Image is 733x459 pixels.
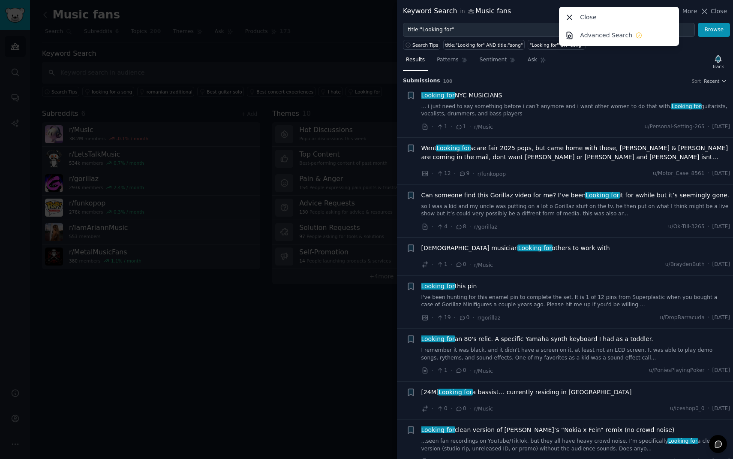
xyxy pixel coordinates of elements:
[455,223,466,231] span: 8
[421,347,730,362] a: I remember it was black, and it didn't have a screen on it, at least not an LCD screen. It was ab...
[421,335,456,342] span: Looking for
[421,426,456,433] span: Looking for
[700,7,727,16] button: Close
[580,13,596,22] p: Close
[421,388,632,397] span: [24M] a bassist… currently residing in [GEOGRAPHIC_DATA]
[421,191,730,200] a: Can someone find this Gorillaz video for me? I’ve beenLooking forit for awhile but it’s seemingly...
[711,7,727,16] span: Close
[436,170,451,178] span: 12
[421,92,456,99] span: Looking for
[421,388,632,397] a: [24M]Looking fora bassist… currently residing in [GEOGRAPHIC_DATA]
[403,40,440,50] button: Search Tips
[472,169,474,178] span: ·
[478,171,506,177] span: r/funkopop
[474,262,493,268] span: r/Music
[432,366,433,375] span: ·
[421,144,730,162] span: Went scare fair 2025 pops, but came home with these, [PERSON_NAME] & [PERSON_NAME] are coming in ...
[708,170,709,178] span: ·
[653,170,705,178] span: u/Motor_Case_8561
[692,78,701,84] div: Sort
[451,404,452,413] span: ·
[421,103,730,118] a: ... i just need to say something before i can’t anymore and i want other women to do that with.Lo...
[421,282,477,291] span: this pin
[403,6,511,17] div: Keyword Search Music fans
[421,91,502,100] a: Looking forNYC MUSICIANS
[469,222,471,231] span: ·
[530,42,583,48] div: "Looking for" OR "song"
[528,56,537,64] span: Ask
[437,56,458,64] span: Patterns
[712,367,730,374] span: [DATE]
[421,244,610,253] span: [DEMOGRAPHIC_DATA] musician others to work with
[477,53,519,71] a: Sentiment
[660,314,704,322] span: u/DropBarracuda
[432,313,433,322] span: ·
[455,261,466,269] span: 0
[455,405,466,413] span: 0
[421,335,653,344] span: an 80's relic. A specific Yamaha synth keyboard I had as a toddler.
[421,283,456,290] span: Looking for
[712,63,724,69] div: Track
[580,31,632,40] p: Advanced Search
[474,368,493,374] span: r/Music
[403,77,440,85] span: Submission s
[436,261,447,269] span: 1
[460,8,465,15] span: in
[436,367,447,374] span: 1
[469,260,471,269] span: ·
[478,315,501,321] span: r/gorillaz
[561,26,678,44] a: Advanced Search
[474,224,497,230] span: r/gorillaz
[455,123,466,131] span: 1
[421,91,502,100] span: NYC MUSICIANS
[459,170,469,178] span: 9
[421,191,730,200] span: Can someone find this Gorillaz video for me? I’ve been it for awhile but it’s seemingly gone.
[421,203,730,218] a: so I was a kid and my uncle was putting on a lot o Gorillaz stuff on the tv. he then put on what ...
[469,404,471,413] span: ·
[712,123,730,131] span: [DATE]
[665,261,705,269] span: u/BraydenButh
[480,56,507,64] span: Sentiment
[421,144,730,162] a: WentLooking forscare fair 2025 pops, but came home with these, [PERSON_NAME] & [PERSON_NAME] are ...
[474,406,493,412] span: r/Music
[432,222,433,231] span: ·
[517,245,553,251] span: Looking for
[712,405,730,413] span: [DATE]
[667,438,698,444] span: Looking for
[443,79,453,84] span: 100
[451,222,452,231] span: ·
[671,103,702,109] span: Looking for
[436,123,447,131] span: 1
[436,145,471,151] span: Looking for
[708,405,709,413] span: ·
[403,53,428,71] a: Results
[454,313,456,322] span: ·
[668,223,705,231] span: u/Ok-Till-3265
[406,56,425,64] span: Results
[525,53,549,71] a: Ask
[443,40,525,50] a: title:"Looking for" AND title:"song"
[708,123,709,131] span: ·
[645,123,705,131] span: u/Personal-Setting-265
[421,335,653,344] a: Looking foran 80's relic. A specific Yamaha synth keyboard I had as a toddler.
[670,405,705,413] span: u/iceshop0_0
[451,260,452,269] span: ·
[421,244,610,253] a: [DEMOGRAPHIC_DATA] musicianLooking forothers to work with
[712,223,730,231] span: [DATE]
[459,314,469,322] span: 0
[704,78,727,84] button: Recent
[472,313,474,322] span: ·
[469,366,471,375] span: ·
[421,438,730,453] a: ...seen fan recordings on YouTube/TikTok, but they all have heavy crowd noise. I’m specificallyLo...
[434,53,470,71] a: Patterns
[528,40,585,50] a: "Looking for" OR "song"
[451,122,452,131] span: ·
[432,169,433,178] span: ·
[469,122,471,131] span: ·
[432,122,433,131] span: ·
[436,223,447,231] span: 4
[436,314,451,322] span: 19
[474,124,493,130] span: r/Music
[698,23,730,37] button: Browse
[708,223,709,231] span: ·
